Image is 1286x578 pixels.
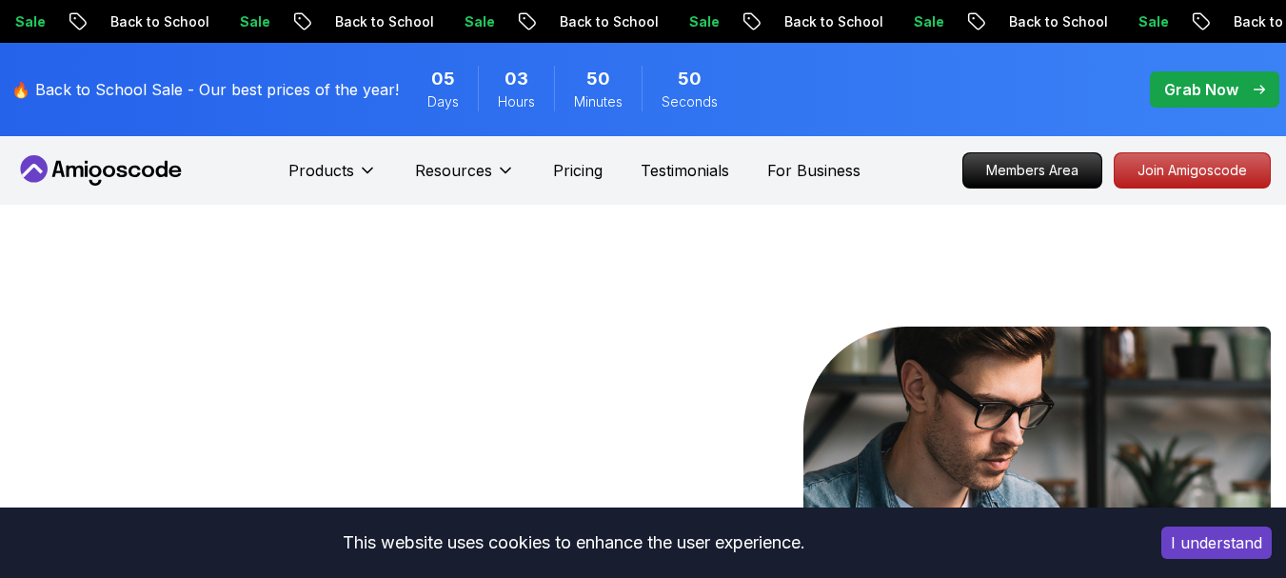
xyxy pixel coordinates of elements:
[288,159,354,182] p: Products
[14,522,1133,564] div: This website uses cookies to enhance the user experience.
[1115,153,1270,188] p: Join Amigoscode
[994,12,1123,31] p: Back to School
[674,12,735,31] p: Sale
[544,12,674,31] p: Back to School
[767,159,861,182] a: For Business
[586,66,610,92] span: 50 Minutes
[449,12,510,31] p: Sale
[962,152,1102,189] a: Members Area
[415,159,515,197] button: Resources
[1114,152,1271,189] a: Join Amigoscode
[1161,527,1272,559] button: Accept cookies
[678,66,702,92] span: 50 Seconds
[11,78,399,101] p: 🔥 Back to School Sale - Our best prices of the year!
[225,12,286,31] p: Sale
[498,92,535,111] span: Hours
[415,159,492,182] p: Resources
[769,12,899,31] p: Back to School
[553,159,603,182] a: Pricing
[427,92,459,111] span: Days
[899,12,960,31] p: Sale
[574,92,623,111] span: Minutes
[1123,12,1184,31] p: Sale
[641,159,729,182] a: Testimonials
[662,92,718,111] span: Seconds
[95,12,225,31] p: Back to School
[431,66,455,92] span: 5 Days
[1164,78,1238,101] p: Grab Now
[505,66,528,92] span: 3 Hours
[963,153,1101,188] p: Members Area
[288,159,377,197] button: Products
[320,12,449,31] p: Back to School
